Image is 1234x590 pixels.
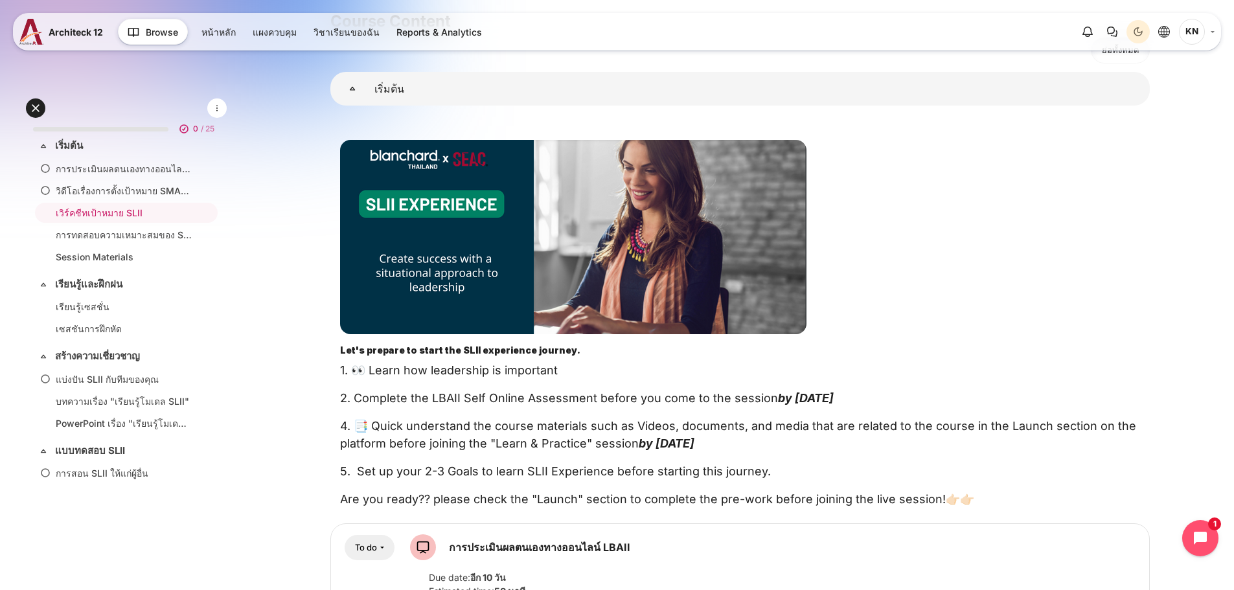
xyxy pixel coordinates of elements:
a: เมนูผู้ใช้ [1179,19,1215,45]
p: 4. 📑 Quick understand the course materials such as Videos, documents, and media that are related ... [340,417,1140,452]
span: ย่อ [37,444,50,457]
a: เริ่มต้น [55,139,195,153]
a: บทความเรื่อง "เรียนรู้โมเดล SLII" [56,394,192,408]
p: Are you ready?? please check the "Launch" section to complete the pre-work before joining the liv... [340,490,1140,508]
a: การทดสอบความเหมาะสมของ SLII [56,228,192,242]
a: การประเมินผลตนเองทางออนไลน์ LBAII [56,162,192,176]
button: Languages [1152,20,1176,43]
strong: . [577,345,580,356]
button: Browse [118,19,188,45]
button: To do [345,535,394,560]
a: แผงควบคุม [245,21,304,43]
a: PowerPoint เรื่อง "เรียนรู้โมเดล SLII" [56,416,192,430]
div: Completion requirements for การประเมินผลตนเองทางออนไลน์ LBAII [345,535,394,560]
span: ย่อ [37,350,50,363]
a: แบ่งปัน SLII กับทีมของคุณ [56,372,192,386]
img: A12 [19,19,43,45]
a: หน้าหลัก [194,21,244,43]
a: แบบทดสอบ SLII [55,444,195,459]
a: เซสชันการฝึกหัด [56,322,192,335]
a: เรียนรู้และฝึกฝน [55,277,195,292]
button: Light Mode Dark Mode [1126,20,1150,43]
span: ย่อ [37,278,50,291]
span: / 25 [201,123,214,135]
button: There are 0 unread conversations [1101,20,1124,43]
a: การสอน SLII ให้แก่ผู้อื่น [56,466,192,480]
a: การประเมินผลตนเองทางออนไลน์ LBAII [449,541,630,554]
div: Due date: [419,571,1139,584]
em: by [DATE] [639,437,694,450]
img: SCORM package icon [410,534,436,560]
p: 2. Complete the LBAII Self Online Assessment before you come to the session [340,389,1140,407]
a: วิชาเรียนของฉัน [306,21,387,43]
a: สร้างความเชี่ยวชาญ [55,349,195,364]
a: เวิร์คชีทเป้าหมาย SLII [56,206,192,220]
span: Kulphassorn Nawakantrakoon [1179,19,1205,45]
span: 0 [193,123,198,135]
h3: Course Content [330,11,1150,31]
span: Architeck 12 [49,25,103,39]
strong: Let's prepare to start the SLII experience journey [340,345,577,356]
p: 5. Set up your 2-3 Goals to learn SLII Experience before starting this journey. [340,462,1140,480]
a: เริ่มต้น [330,72,374,106]
a: เรียนรู้เซสชั่น [56,300,192,313]
em: by [DATE] [778,391,834,405]
strong: อีก 10 วัน [470,572,506,583]
p: 1. 👀 Learn how leadership is important [340,361,1140,379]
a: A12 A12 Architeck 12 [19,19,108,45]
a: Session Materials [56,250,192,264]
div: Dark Mode [1128,22,1148,41]
span: ย่อ [37,139,50,152]
img: b1a1e7a093bf47d4cbe7cadae1d5713065ad1d5265f086baa3a5101b3ee46bd1096ca37ee5173b9581b5457adac3e50e3... [340,140,806,334]
span: Browse [146,25,178,39]
div: Show notification window with no new notifications [1076,20,1099,43]
a: Reports & Analytics [389,21,490,43]
a: วิดีโอเรื่องการตั้งเป้าหมาย SMART [56,184,192,198]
